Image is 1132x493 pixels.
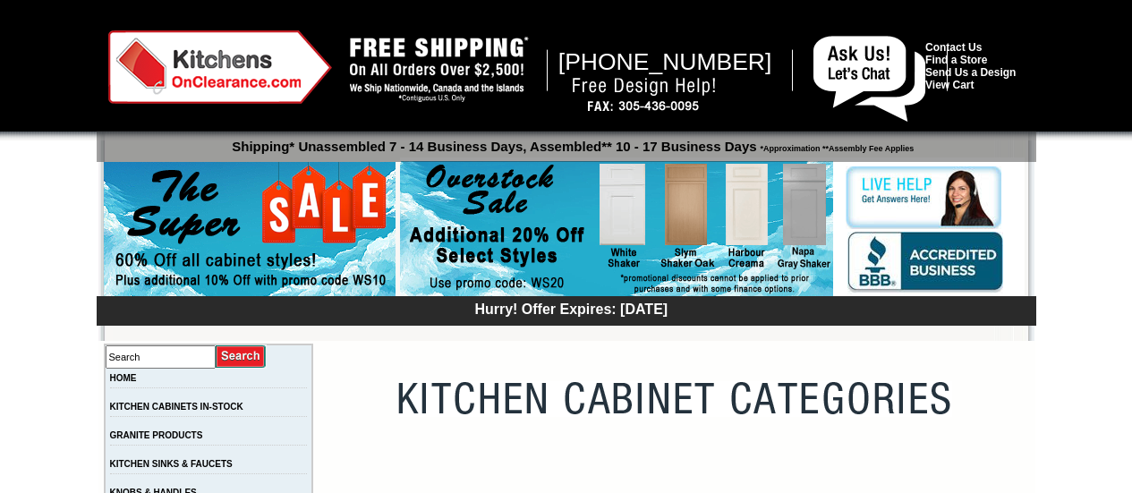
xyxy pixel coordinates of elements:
a: Find a Store [925,54,987,66]
a: Send Us a Design [925,66,1016,79]
span: [PHONE_NUMBER] [558,48,772,75]
div: Hurry! Offer Expires: [DATE] [106,299,1036,318]
a: KITCHEN CABINETS IN-STOCK [110,402,243,412]
a: HOME [110,373,137,383]
span: *Approximation **Assembly Fee Applies [757,140,915,153]
img: Kitchens on Clearance Logo [108,30,332,104]
a: GRANITE PRODUCTS [110,430,203,440]
a: View Cart [925,79,974,91]
input: Submit [216,344,267,369]
a: Contact Us [925,41,982,54]
p: Shipping* Unassembled 7 - 14 Business Days, Assembled** 10 - 17 Business Days [106,131,1036,154]
a: KITCHEN SINKS & FAUCETS [110,459,233,469]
